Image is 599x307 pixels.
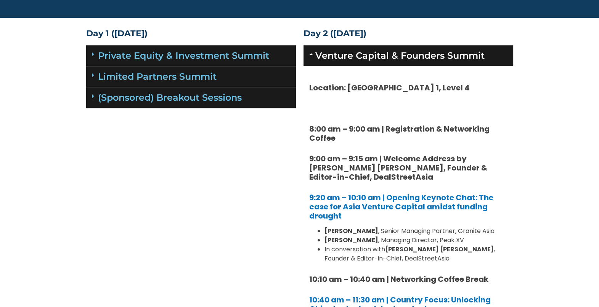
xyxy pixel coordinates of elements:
strong: 10:10 am – 10:40 am | Networking Coffee Break [309,274,488,284]
strong: 8:00 am – 9:00 am | Registration & Networking Coffee [309,124,490,143]
strong: [PERSON_NAME] [PERSON_NAME] [385,245,494,254]
a: Limited Partners Summit [98,71,217,82]
strong: [PERSON_NAME] [324,227,378,235]
li: , Managing Director, Peak XV [324,236,507,245]
a: (Sponsored) Breakout Sessions [98,92,242,103]
strong: 9:00 am – 9:15 am | Welcome Address by [PERSON_NAME] [PERSON_NAME], Founder & Editor-in-Chief, De... [309,153,487,182]
li: , Senior Managing Partner, Granite Asia [324,227,507,236]
h4: Day 2 ([DATE]) [304,29,513,38]
h4: Day 1 ([DATE]) [86,29,296,38]
a: Venture Capital & Founders​ Summit [315,50,485,61]
a: 9:20 am – 10:10 am | Opening Keynote Chat: The case for Asia Venture Capital amidst funding drought [309,192,493,221]
li: In conversation with , Founder & Editor-in-Chief, DealStreetAsia [324,245,507,263]
strong: Location: [GEOGRAPHIC_DATA] 1, Level 4 [309,82,470,93]
strong: [PERSON_NAME] [324,236,378,244]
a: Private Equity & Investment Summit [98,50,269,61]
